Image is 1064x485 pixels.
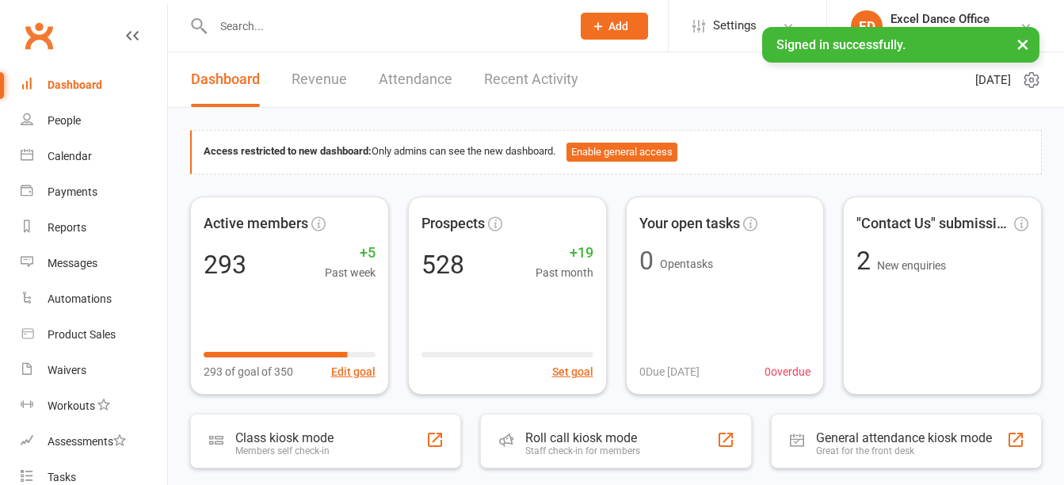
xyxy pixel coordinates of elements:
span: Prospects [421,212,485,235]
div: ED [851,10,883,42]
a: Revenue [292,52,347,107]
input: Search... [208,15,560,37]
div: EXCEL DANCE [890,26,990,40]
span: +5 [325,242,376,265]
div: 528 [421,252,464,277]
span: [DATE] [975,71,1011,90]
button: Add [581,13,648,40]
span: Add [608,20,628,32]
a: Recent Activity [484,52,578,107]
div: General attendance kiosk mode [816,430,992,445]
span: Open tasks [660,258,713,270]
a: Assessments [21,424,167,460]
div: Staff check-in for members [525,445,640,456]
button: Edit goal [331,363,376,380]
div: People [48,114,81,127]
div: Assessments [48,435,126,448]
button: Set goal [552,363,593,380]
div: Roll call kiosk mode [525,430,640,445]
strong: Access restricted to new dashboard: [204,145,372,157]
button: × [1009,27,1037,61]
span: Past month [536,264,593,281]
span: 0 Due [DATE] [639,363,700,380]
span: Past week [325,264,376,281]
div: 293 [204,252,246,277]
div: Only admins can see the new dashboard. [204,143,1029,162]
span: 293 of goal of 350 [204,363,293,380]
span: Signed in successfully. [776,37,906,52]
a: Dashboard [191,52,260,107]
a: Automations [21,281,167,317]
a: Clubworx [19,16,59,55]
a: Waivers [21,353,167,388]
a: Calendar [21,139,167,174]
span: 0 overdue [765,363,810,380]
a: Attendance [379,52,452,107]
a: Dashboard [21,67,167,103]
div: Product Sales [48,328,116,341]
span: New enquiries [877,259,946,272]
div: 0 [639,248,654,273]
button: Enable general access [566,143,677,162]
div: Members self check-in [235,445,334,456]
a: Workouts [21,388,167,424]
div: Automations [48,292,112,305]
div: Waivers [48,364,86,376]
div: Class kiosk mode [235,430,334,445]
a: Reports [21,210,167,246]
span: +19 [536,242,593,265]
div: Reports [48,221,86,234]
a: People [21,103,167,139]
a: Messages [21,246,167,281]
div: Dashboard [48,78,102,91]
div: Messages [48,257,97,269]
a: Product Sales [21,317,167,353]
span: 2 [856,246,877,276]
div: Excel Dance Office [890,12,990,26]
a: Payments [21,174,167,210]
span: Active members [204,212,308,235]
div: Great for the front desk [816,445,992,456]
span: "Contact Us" submissions [856,212,1011,235]
div: Payments [48,185,97,198]
div: Workouts [48,399,95,412]
span: Settings [713,8,757,44]
div: Tasks [48,471,76,483]
span: Your open tasks [639,212,740,235]
div: Calendar [48,150,92,162]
